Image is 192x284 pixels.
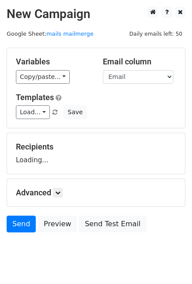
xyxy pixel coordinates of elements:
[7,30,94,37] small: Google Sheet:
[16,142,176,152] h5: Recipients
[16,142,176,165] div: Loading...
[64,105,87,119] button: Save
[7,7,185,22] h2: New Campaign
[16,70,70,84] a: Copy/paste...
[16,105,50,119] a: Load...
[79,216,146,232] a: Send Test Email
[126,29,185,39] span: Daily emails left: 50
[126,30,185,37] a: Daily emails left: 50
[7,216,36,232] a: Send
[16,188,176,198] h5: Advanced
[16,57,90,67] h5: Variables
[38,216,77,232] a: Preview
[16,93,54,102] a: Templates
[46,30,94,37] a: mails mailmerge
[103,57,177,67] h5: Email column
